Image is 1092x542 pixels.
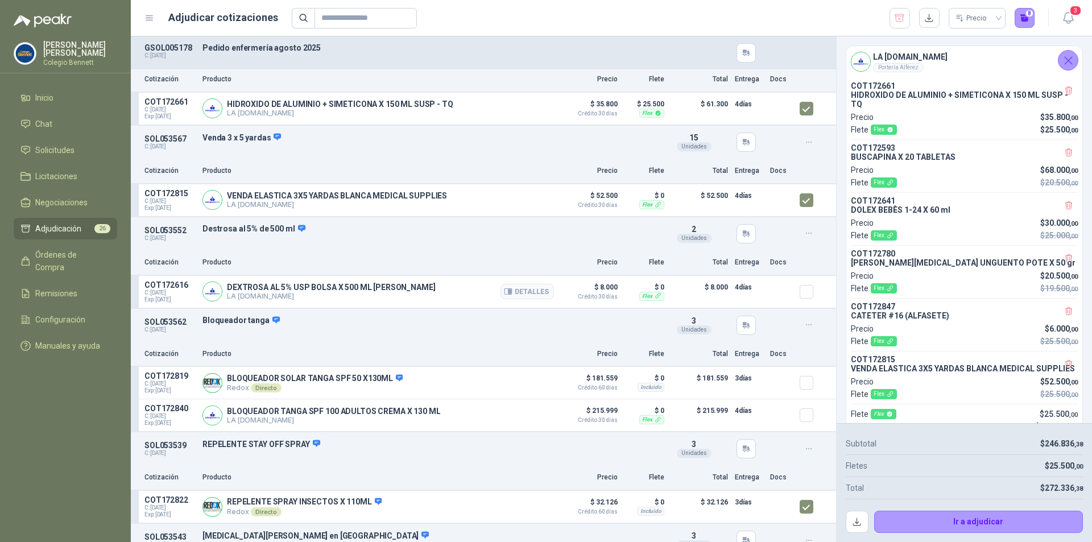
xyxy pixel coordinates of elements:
span: ,00 [1069,114,1078,122]
p: COT172593 [851,143,1078,152]
p: $ 32.126 [671,495,728,518]
p: COT172661 [851,81,1078,90]
p: Cotización [144,257,196,268]
span: 26 [94,224,110,233]
p: Entrega [735,166,763,176]
p: Destrosa al 5% de 500 ml [202,224,659,234]
p: BLOQUEADOR TANGA SPF 100 ADULTOS CREMA X 130 ML [227,407,440,416]
div: Company LogoLA [DOMAIN_NAME]Portería Alférez [846,46,1082,77]
span: ,38 [1074,441,1083,448]
span: 212.800 [1040,422,1078,431]
span: ,00 [1069,411,1078,419]
p: $ 35.800 [561,97,618,117]
p: $ [1035,420,1078,433]
div: Unidades [677,325,712,334]
p: Precio [851,164,874,176]
p: Flete [624,74,664,85]
p: Docs [770,472,793,483]
span: 246.836 [1045,439,1083,448]
p: $ [1040,282,1078,295]
p: Pedido enfermería agosto 2025 [202,43,659,52]
p: Redox [227,383,403,392]
p: C: [DATE] [144,450,196,457]
a: Inicio [14,87,117,109]
p: Precio [561,166,618,176]
p: Fletes [846,460,867,472]
p: DOLEX BEBÈS 1-24 X 60 ml [851,205,1078,214]
p: Entrega [735,74,763,85]
p: LA [DOMAIN_NAME] [227,109,453,117]
span: Exp: [DATE] [144,296,196,303]
p: Precio [851,322,874,335]
div: Flex [871,336,897,346]
h1: Adjudicar cotizaciones [168,10,278,26]
span: 25.500 [1045,390,1078,399]
p: SOL053539 [144,441,196,450]
p: $ 0 [624,280,664,294]
div: Directo [251,507,281,516]
span: ,00 [1069,391,1078,399]
span: Crédito 60 días [561,385,618,391]
p: $ 181.559 [671,371,728,394]
span: Manuales y ayuda [35,340,100,352]
p: Total [671,257,728,268]
p: $ [1040,437,1083,450]
p: Total [671,349,728,359]
div: Precio [955,10,988,27]
span: 272.336 [1045,483,1083,493]
span: 52.500 [1045,377,1078,386]
span: ,00 [1069,167,1078,175]
span: 35.800 [1045,113,1078,122]
a: Licitaciones [14,166,117,187]
p: Entrega [735,257,763,268]
p: COT172819 [144,371,196,380]
p: 4 días [735,189,763,202]
span: Exp: [DATE] [144,113,196,120]
p: COT172815 [851,355,1078,364]
p: Cotización [144,472,196,483]
p: Precio [561,349,618,359]
p: Flete [851,176,897,189]
span: Inicio [35,92,53,104]
p: Producto [202,74,554,85]
p: 4 días [735,97,763,111]
img: Company Logo [14,43,36,64]
span: Crédito 30 días [561,111,618,117]
p: COT172616 [144,280,196,289]
span: 25.500 [1045,125,1078,134]
p: $ [1040,388,1078,400]
p: $ 0 [624,495,664,509]
p: 4 días [735,280,763,294]
p: Flete [624,472,664,483]
p: HIDROXIDO DE ALUMINIO + SIMETICONA X 150 ML SUSP - TQ [227,100,453,109]
a: Negociaciones [14,192,117,213]
p: C: [DATE] [144,326,196,333]
div: Flex [871,177,897,188]
span: Negociaciones [35,196,88,209]
p: Producto [202,257,554,268]
p: SOL053562 [144,317,196,326]
p: Precio [561,257,618,268]
p: $ [1040,375,1078,388]
p: [PERSON_NAME][MEDICAL_DATA] UNGUENTO POTE X 50 gr [851,258,1078,267]
a: Solicitudes [14,139,117,161]
span: 3 [692,531,696,540]
span: C: [DATE] [144,198,196,205]
span: Exp: [DATE] [144,205,196,212]
p: $ [1040,217,1078,229]
span: 30.000 [1045,218,1078,227]
p: Cotización [144,74,196,85]
span: Solicitudes [35,144,75,156]
img: Company Logo [203,406,222,425]
span: Adjudicación [35,222,81,235]
p: COT172847 [851,302,1078,311]
div: Flex [639,415,664,424]
p: VENDA ELASTICA 3X5 YARDAS BLANCA MEDICAL SUPPLIES [851,364,1078,373]
p: Precio [851,111,874,123]
p: Docs [770,74,793,85]
div: Unidades [677,142,712,151]
div: Flex [871,389,897,399]
div: Portería Alférez [873,63,924,72]
a: Adjudicación26 [14,218,117,239]
p: Producto [202,349,554,359]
